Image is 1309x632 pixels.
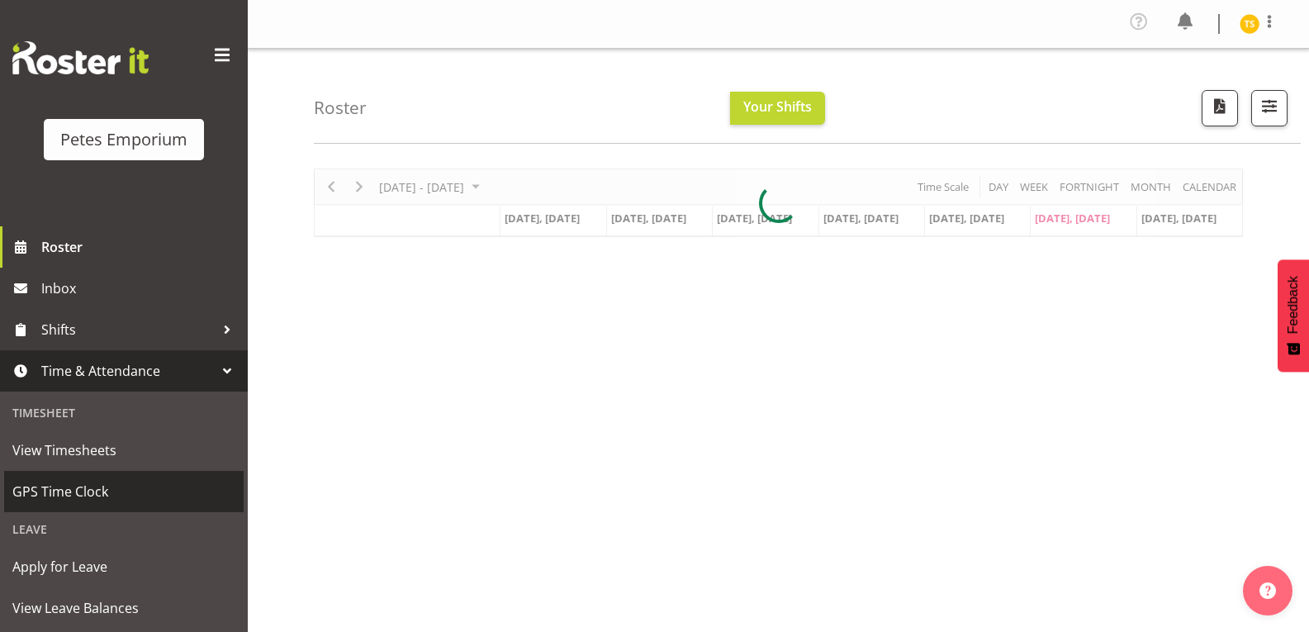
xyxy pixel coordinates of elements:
[1286,276,1301,334] span: Feedback
[12,554,235,579] span: Apply for Leave
[4,587,244,629] a: View Leave Balances
[41,276,240,301] span: Inbox
[4,512,244,546] div: Leave
[41,317,215,342] span: Shifts
[12,438,235,463] span: View Timesheets
[743,97,812,116] span: Your Shifts
[12,41,149,74] img: Rosterit website logo
[1202,90,1238,126] button: Download a PDF of the roster according to the set date range.
[60,127,187,152] div: Petes Emporium
[4,396,244,430] div: Timesheet
[314,98,367,117] h4: Roster
[4,471,244,512] a: GPS Time Clock
[730,92,825,125] button: Your Shifts
[4,430,244,471] a: View Timesheets
[41,359,215,383] span: Time & Attendance
[1259,582,1276,599] img: help-xxl-2.png
[1278,259,1309,372] button: Feedback - Show survey
[12,596,235,620] span: View Leave Balances
[41,235,240,259] span: Roster
[1251,90,1288,126] button: Filter Shifts
[12,479,235,504] span: GPS Time Clock
[4,546,244,587] a: Apply for Leave
[1240,14,1259,34] img: tamara-straker11292.jpg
